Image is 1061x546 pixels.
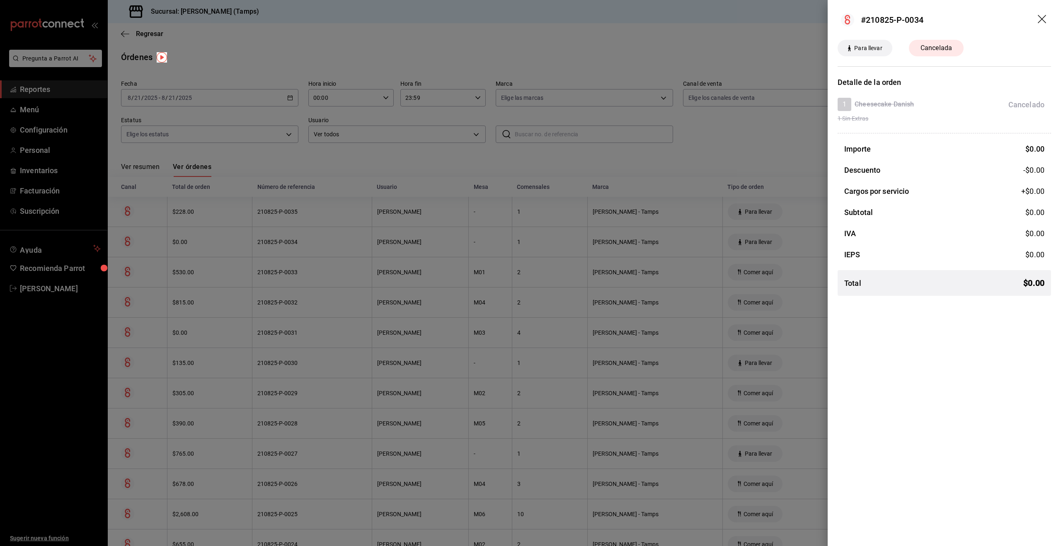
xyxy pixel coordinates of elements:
div: Cancelado [1008,99,1044,110]
span: $ 0.00 [1025,229,1044,238]
h3: IEPS [844,249,860,260]
span: 1 Sin Extras [838,114,1044,123]
h3: IVA [844,228,856,239]
span: Para llevar [851,44,885,53]
span: Cancelada [916,43,957,53]
h3: Descuento [844,164,880,176]
span: $ 0.00 [1025,250,1044,259]
span: -$0.00 [1023,164,1044,176]
h3: Subtotal [844,207,873,218]
h3: Importe [844,143,871,155]
h3: Detalle de la orden [838,77,1051,88]
span: 1 [838,99,851,109]
span: $ 0.00 [1023,277,1044,289]
span: $ 0.00 [1025,145,1044,153]
button: drag [1038,15,1048,25]
span: $ 0.00 [1025,208,1044,217]
span: +$ 0.00 [1021,186,1044,197]
h3: Cargos por servicio [844,186,909,197]
div: #210825-P-0034 [861,14,923,26]
h4: Cheesecake Danish [855,99,914,109]
img: Tooltip marker [157,52,167,63]
h3: Total [844,278,861,289]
